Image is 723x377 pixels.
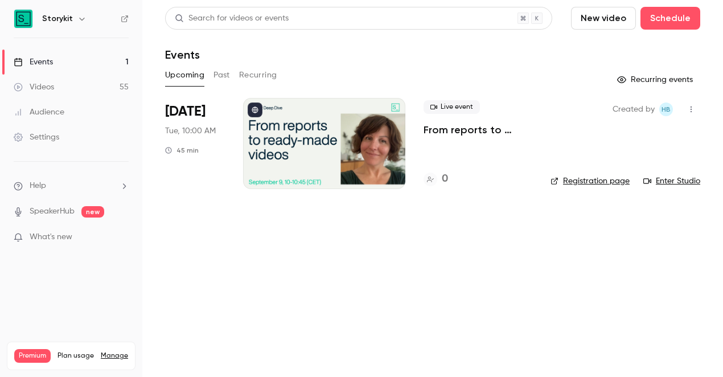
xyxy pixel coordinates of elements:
img: Storykit [14,10,32,28]
span: Tue, 10:00 AM [165,125,216,137]
span: Live event [424,100,480,114]
div: Settings [14,132,59,143]
span: Premium [14,349,51,363]
a: SpeakerHub [30,206,75,218]
h1: Events [165,48,200,62]
button: Upcoming [165,66,204,84]
div: Sep 9 Tue, 10:00 AM (Europe/Stockholm) [165,98,225,189]
button: Recurring [239,66,277,84]
a: Enter Studio [643,175,700,187]
div: Videos [14,81,54,93]
div: Audience [14,106,64,118]
span: [DATE] [165,103,206,121]
a: 0 [424,171,448,187]
span: What's new [30,231,72,243]
button: New video [571,7,636,30]
button: Past [213,66,230,84]
button: Schedule [640,7,700,30]
div: Search for videos or events [175,13,289,24]
span: Plan usage [57,351,94,360]
button: Recurring events [612,71,700,89]
span: new [81,206,104,218]
a: From reports to ready-made videos [424,123,532,137]
div: 45 min [165,146,199,155]
li: help-dropdown-opener [14,180,129,192]
a: Manage [101,351,128,360]
div: Events [14,56,53,68]
h6: Storykit [42,13,73,24]
a: Registration page [551,175,630,187]
span: Heidi Bordal [659,103,673,116]
span: HB [662,103,671,116]
iframe: Noticeable Trigger [115,232,129,243]
h4: 0 [442,171,448,187]
span: Created by [613,103,655,116]
span: Help [30,180,46,192]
